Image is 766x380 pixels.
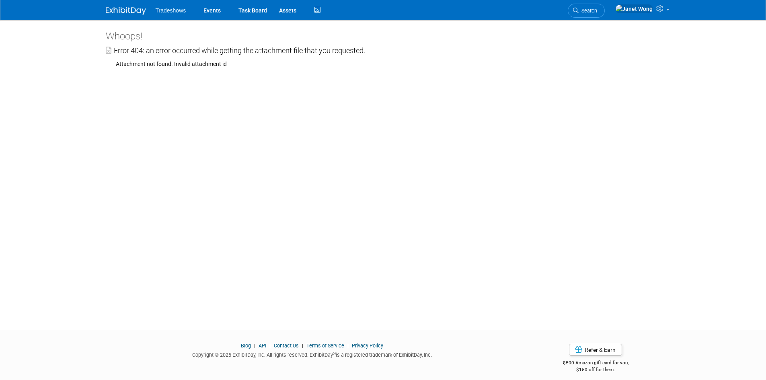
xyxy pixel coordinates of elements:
[531,366,661,373] div: $150 off for them.
[274,343,299,349] a: Contact Us
[300,343,305,349] span: |
[267,343,273,349] span: |
[106,56,661,68] div: Attachment not found. Invalid attachment id
[579,8,597,14] span: Search
[252,343,257,349] span: |
[106,349,519,359] div: Copyright © 2025 ExhibitDay, Inc. All rights reserved. ExhibitDay is a registered trademark of Ex...
[259,343,266,349] a: API
[106,7,146,15] img: ExhibitDay
[531,354,661,373] div: $500 Amazon gift card for you,
[241,343,251,349] a: Blog
[615,4,653,13] img: Janet Wong
[306,343,344,349] a: Terms of Service
[352,343,383,349] a: Privacy Policy
[106,31,661,41] h3: Whoops!
[569,344,622,356] a: Refer & Earn
[333,351,336,356] sup: ®
[568,4,605,18] a: Search
[156,7,186,14] span: Tradeshows
[345,343,351,349] span: |
[106,45,661,56] div: Error 404: an error occurred while getting the attachment file that you requested.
